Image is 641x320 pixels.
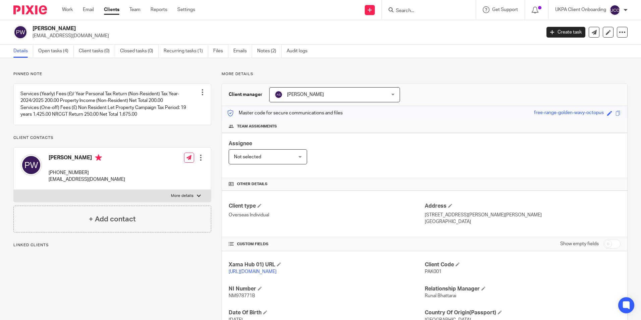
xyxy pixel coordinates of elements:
[237,124,277,129] span: Team assignments
[229,242,424,247] h4: CUSTOM FIELDS
[395,8,456,14] input: Search
[13,135,211,141] p: Client contacts
[49,154,125,163] h4: [PERSON_NAME]
[425,218,621,225] p: [GEOGRAPHIC_DATA]
[13,45,33,58] a: Details
[13,5,47,14] img: Pixie
[229,203,424,210] h4: Client type
[425,294,456,298] span: Runal Bhattarai
[425,269,442,274] span: PAK001
[257,45,282,58] a: Notes (2)
[213,45,228,58] a: Files
[79,45,115,58] a: Client tasks (0)
[555,6,606,13] p: UKPA Client Onboarding
[95,154,102,161] i: Primary
[89,214,136,224] h4: + Add contact
[229,285,424,292] h4: NI Number
[229,261,424,268] h4: Xama Hub 01) URL
[13,243,211,248] p: Linked clients
[546,27,585,38] a: Create task
[229,309,424,316] h4: Date Of Birth
[120,45,159,58] a: Closed tasks (0)
[222,71,628,77] p: More details
[38,45,74,58] a: Open tasks (4)
[492,7,518,12] span: Get Support
[171,193,193,199] p: More details
[104,6,119,13] a: Clients
[425,261,621,268] h4: Client Code
[151,6,167,13] a: Reports
[33,25,435,32] h2: [PERSON_NAME]
[237,181,268,187] span: Other details
[62,6,73,13] a: Work
[425,212,621,218] p: [STREET_ADDRESS][PERSON_NAME][PERSON_NAME]
[275,91,283,99] img: svg%3E
[229,141,252,146] span: Assignee
[234,155,261,159] span: Not selected
[229,91,263,98] h3: Client manager
[287,92,324,97] span: [PERSON_NAME]
[49,176,125,183] p: [EMAIL_ADDRESS][DOMAIN_NAME]
[425,309,621,316] h4: Country Of Origin(Passport)
[33,33,536,39] p: [EMAIL_ADDRESS][DOMAIN_NAME]
[425,203,621,210] h4: Address
[13,71,211,77] p: Pinned note
[20,154,42,176] img: svg%3E
[49,169,125,176] p: [PHONE_NUMBER]
[233,45,252,58] a: Emails
[227,110,343,116] p: Master code for secure communications and files
[425,285,621,292] h4: Relationship Manager
[129,6,140,13] a: Team
[164,45,208,58] a: Recurring tasks (1)
[177,6,195,13] a: Settings
[534,109,604,117] div: free-range-golden-wavy-octopus
[560,241,599,247] label: Show empty fields
[229,294,255,298] span: NM978771B
[609,5,620,15] img: svg%3E
[229,212,424,218] p: Overseas Individual
[229,269,277,274] a: [URL][DOMAIN_NAME]
[287,45,312,58] a: Audit logs
[13,25,27,39] img: svg%3E
[83,6,94,13] a: Email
